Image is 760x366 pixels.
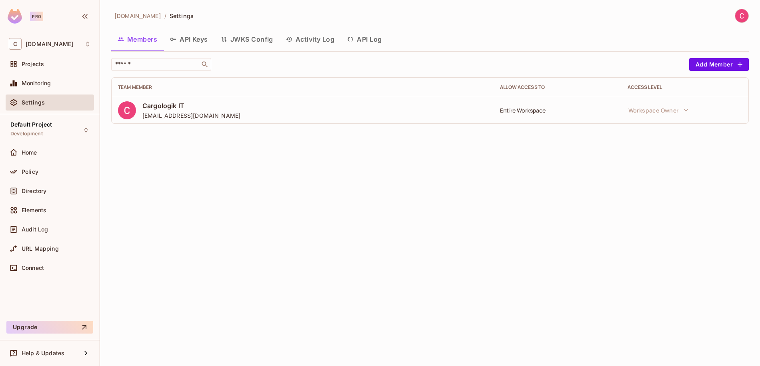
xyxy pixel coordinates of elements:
[142,101,240,110] span: Cargologik IT
[500,84,614,90] div: Allow Access to
[6,321,93,334] button: Upgrade
[22,169,38,175] span: Policy
[22,80,51,86] span: Monitoring
[142,112,240,119] span: [EMAIL_ADDRESS][DOMAIN_NAME]
[111,29,164,49] button: Members
[22,207,46,213] span: Elements
[735,9,748,22] img: Cargologik IT
[164,29,214,49] button: API Keys
[10,121,52,128] span: Default Project
[22,149,37,156] span: Home
[341,29,388,49] button: API Log
[22,350,64,356] span: Help & Updates
[8,9,22,24] img: SReyMgAAAABJRU5ErkJggg==
[22,265,44,271] span: Connect
[10,131,43,137] span: Development
[118,84,487,90] div: Team Member
[170,12,194,20] span: Settings
[9,38,22,50] span: C
[280,29,341,49] button: Activity Log
[22,226,48,233] span: Audit Log
[500,107,614,114] div: Entire Workspace
[628,84,742,90] div: Access Level
[689,58,749,71] button: Add Member
[22,245,59,252] span: URL Mapping
[118,101,136,119] img: ACg8ocKhROu-OfJ9b4RKOeT1aDglOagtMBDF7TPdaA8n0AsBqDqrEA=s96-c
[214,29,280,49] button: JWKS Config
[22,61,44,67] span: Projects
[26,41,73,47] span: Workspace: cargologik.com
[164,12,166,20] li: /
[30,12,43,21] div: Pro
[22,188,46,194] span: Directory
[624,102,692,118] button: Workspace Owner
[22,99,45,106] span: Settings
[114,12,161,20] span: [DOMAIN_NAME]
